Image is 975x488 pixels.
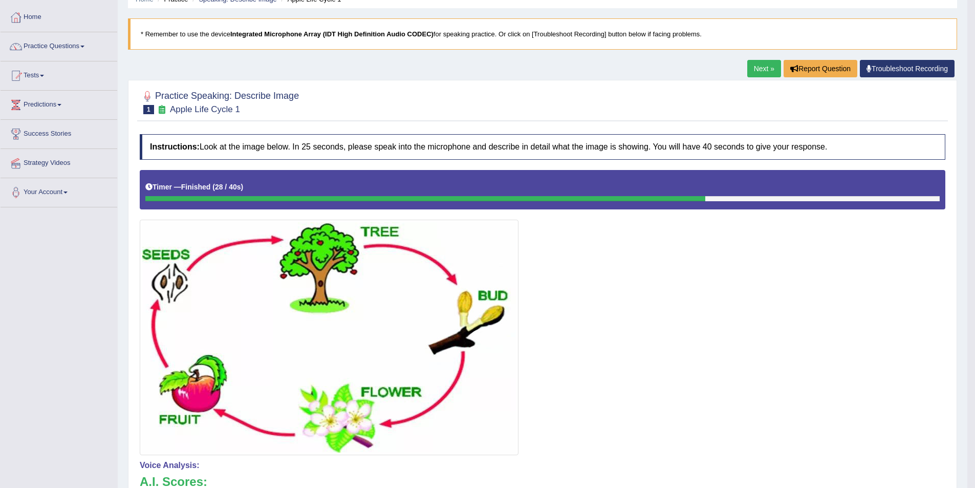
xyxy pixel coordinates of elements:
[1,91,117,116] a: Predictions
[150,142,200,151] b: Instructions:
[1,32,117,58] a: Practice Questions
[140,134,945,160] h4: Look at the image below. In 25 seconds, please speak into the microphone and describe in detail w...
[140,89,299,114] h2: Practice Speaking: Describe Image
[215,183,241,191] b: 28 / 40s
[241,183,244,191] b: )
[128,18,957,50] blockquote: * Remember to use the device for speaking practice. Or click on [Troubleshoot Recording] button b...
[230,30,434,38] b: Integrated Microphone Array (IDT High Definition Audio CODEC)
[1,149,117,175] a: Strategy Videos
[181,183,211,191] b: Finished
[157,105,167,115] small: Exam occurring question
[170,104,240,114] small: Apple Life Cycle 1
[212,183,215,191] b: (
[1,61,117,87] a: Tests
[140,461,945,470] h4: Voice Analysis:
[747,60,781,77] a: Next »
[145,183,243,191] h5: Timer —
[1,120,117,145] a: Success Stories
[1,3,117,29] a: Home
[1,178,117,204] a: Your Account
[860,60,955,77] a: Troubleshoot Recording
[784,60,857,77] button: Report Question
[143,105,154,114] span: 1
